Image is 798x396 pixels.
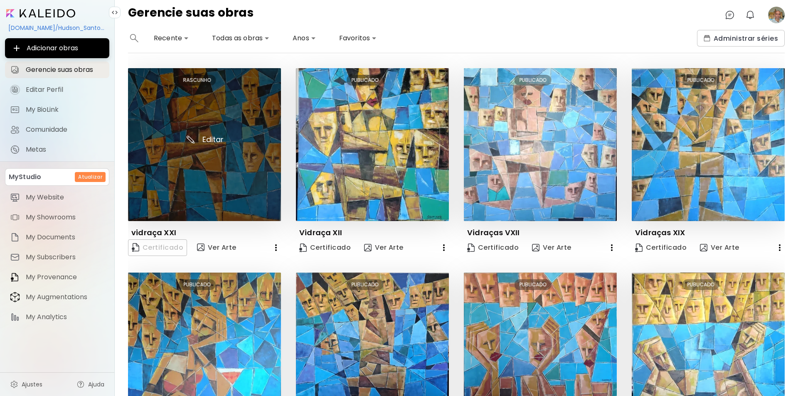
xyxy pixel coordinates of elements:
img: collections [704,35,710,42]
div: PUBLICADO [347,279,384,290]
span: Ver Arte [197,243,236,253]
button: view-artVer Arte [361,239,407,256]
span: My Documents [26,233,104,241]
img: item [10,292,20,303]
div: [DOMAIN_NAME]/Hudson_Santos_Nunes [5,21,109,35]
span: Ajuda [88,380,104,389]
button: Adicionar obras [5,38,109,58]
p: vidraça XXI [131,228,176,238]
div: PUBLICADO [682,279,719,290]
img: My BioLink icon [10,105,20,115]
span: Adicionar obras [12,43,103,53]
a: Gerencie suas obras iconGerencie suas obras [5,61,109,78]
p: Vidraças VXII [467,228,520,238]
a: itemMy Documents [5,229,109,246]
span: Gerencie suas obras [26,66,104,74]
a: Comunidade iconComunidade [5,121,109,138]
div: Favoritos [336,32,380,45]
a: itemMy Augmentations [5,289,109,305]
img: Certificate [635,244,643,252]
a: CertificateCertificado [632,239,690,256]
button: search [128,30,140,47]
a: CertificateCertificado [464,239,522,256]
img: item [10,232,20,242]
img: settings [10,380,18,389]
span: Editar Perfil [26,86,104,94]
h6: Atualizar [78,173,102,181]
a: itemMy Provenance [5,269,109,285]
button: collectionsAdministrar séries [697,30,785,47]
img: search [130,34,138,42]
img: view-art [532,244,539,251]
a: itemMy Subscribers [5,249,109,266]
span: My Augmentations [26,293,104,301]
button: view-artVer Arte [529,239,575,256]
img: Certificate [467,244,475,252]
img: item [10,212,20,222]
span: My Showrooms [26,213,104,221]
a: completeMetas iconMetas [5,141,109,158]
img: Certificate [299,244,307,252]
img: Comunidade icon [10,125,20,135]
div: RASCUNHO [178,75,216,86]
img: view-art [364,244,372,251]
div: PUBLICADO [515,75,552,86]
div: Recente [150,32,192,45]
a: iconcompleteEditar Perfil [5,81,109,98]
button: view-artVer Arte [194,239,240,256]
div: Anos [289,32,319,45]
span: Metas [26,145,104,154]
img: item [10,252,20,262]
span: Certificado [467,243,519,252]
span: My BioLink [26,106,104,114]
img: collapse [111,9,118,16]
img: thumbnail [464,68,617,221]
p: Vidraças XIX [635,228,685,238]
div: PUBLICADO [515,279,552,290]
button: bellIcon [743,8,757,22]
a: completeMy BioLink iconMy BioLink [5,101,109,118]
img: thumbnail [296,68,449,221]
img: thumbnail [128,68,281,221]
span: Certificado [299,243,351,252]
a: Ajustes [5,376,47,393]
span: Ver Arte [700,243,739,252]
img: view-art [700,244,707,251]
span: My Subscribers [26,253,104,261]
img: thumbnail [632,68,785,221]
p: MyStudio [9,172,41,182]
a: itemMy Website [5,189,109,206]
div: PUBLICADO [682,75,719,86]
span: Administrar séries [704,34,778,43]
span: My Website [26,193,104,202]
img: Gerencie suas obras icon [10,65,20,75]
p: Vidraça XII [299,228,342,238]
span: Ver Arte [532,243,571,252]
span: My Provenance [26,273,104,281]
span: Comunidade [26,125,104,134]
h4: Gerencie suas obras [128,7,254,23]
img: bellIcon [745,10,755,20]
div: PUBLICADO [179,279,216,290]
span: Ajustes [22,380,42,389]
img: item [10,272,20,282]
img: view-art [197,244,204,251]
span: Certificado [635,243,687,252]
img: item [10,192,20,202]
a: CertificateCertificado [296,239,354,256]
span: Ver Arte [364,243,404,252]
img: help [76,380,85,389]
button: view-artVer Arte [697,239,743,256]
a: Ajuda [71,376,109,393]
div: PUBLICADO [347,75,384,86]
img: Metas icon [10,145,20,155]
img: item [10,312,20,322]
a: itemMy Showrooms [5,209,109,226]
div: Todas as obras [209,32,273,45]
span: My Analytics [26,313,104,321]
img: chatIcon [725,10,735,20]
a: itemMy Analytics [5,309,109,325]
